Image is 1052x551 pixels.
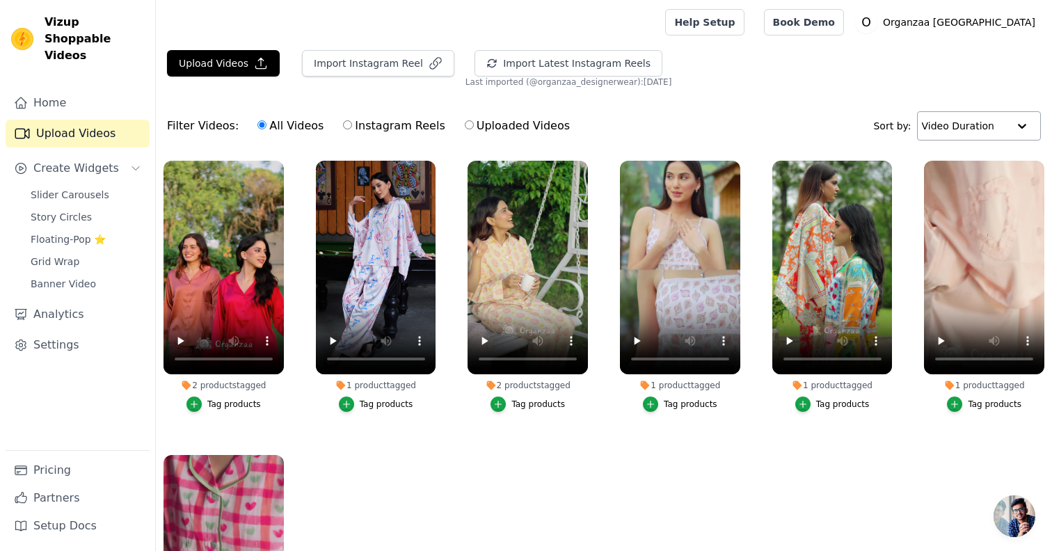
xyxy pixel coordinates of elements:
[22,274,150,294] a: Banner Video
[339,397,413,412] button: Tag products
[465,120,474,129] input: Uploaded Videos
[167,110,577,142] div: Filter Videos:
[6,331,150,359] a: Settings
[31,188,109,202] span: Slider Carousels
[22,185,150,205] a: Slider Carousels
[343,120,352,129] input: Instagram Reels
[257,117,324,135] label: All Videos
[816,399,870,410] div: Tag products
[11,28,33,50] img: Vizup
[22,207,150,227] a: Story Circles
[31,210,92,224] span: Story Circles
[31,277,96,291] span: Banner Video
[33,160,119,177] span: Create Widgets
[6,120,150,147] a: Upload Videos
[6,484,150,512] a: Partners
[873,111,1041,141] div: Sort by:
[664,399,717,410] div: Tag products
[257,120,266,129] input: All Videos
[164,380,284,391] div: 2 products tagged
[45,14,144,64] span: Vizup Shoppable Videos
[6,301,150,328] a: Analytics
[6,512,150,540] a: Setup Docs
[772,380,893,391] div: 1 product tagged
[877,10,1041,35] p: Organzaa [GEOGRAPHIC_DATA]
[360,399,413,410] div: Tag products
[764,9,844,35] a: Book Demo
[465,77,672,88] span: Last imported (@ organzaa_designerwear ): [DATE]
[947,397,1021,412] button: Tag products
[22,252,150,271] a: Grid Wrap
[665,9,744,35] a: Help Setup
[468,380,588,391] div: 2 products tagged
[643,397,717,412] button: Tag products
[167,50,280,77] button: Upload Videos
[511,399,565,410] div: Tag products
[31,255,79,269] span: Grid Wrap
[6,89,150,117] a: Home
[475,50,662,77] button: Import Latest Instagram Reels
[316,380,436,391] div: 1 product tagged
[22,230,150,249] a: Floating-Pop ⭐
[6,154,150,182] button: Create Widgets
[302,50,454,77] button: Import Instagram Reel
[855,10,1041,35] button: O Organzaa [GEOGRAPHIC_DATA]
[924,380,1044,391] div: 1 product tagged
[207,399,261,410] div: Tag products
[464,117,571,135] label: Uploaded Videos
[342,117,445,135] label: Instagram Reels
[861,15,871,29] text: O
[795,397,870,412] button: Tag products
[6,456,150,484] a: Pricing
[491,397,565,412] button: Tag products
[620,380,740,391] div: 1 product tagged
[968,399,1021,410] div: Tag products
[31,232,106,246] span: Floating-Pop ⭐
[994,495,1035,537] a: Open chat
[186,397,261,412] button: Tag products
